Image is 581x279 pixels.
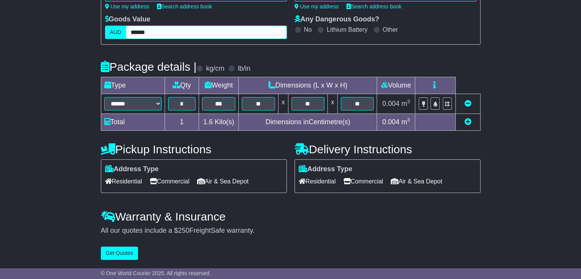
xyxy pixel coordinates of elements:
span: Commercial [150,175,189,187]
div: All our quotes include a $ FreightSafe warranty. [101,227,481,235]
span: Commercial [343,175,383,187]
span: © One World Courier 2025. All rights reserved. [101,270,211,276]
button: Get Quotes [101,247,138,260]
h4: Delivery Instructions [295,143,481,156]
h4: Pickup Instructions [101,143,287,156]
a: Remove this item [464,100,471,107]
label: Address Type [105,165,159,174]
td: Qty [165,77,199,94]
td: x [328,94,338,114]
label: Address Type [299,165,353,174]
a: Use my address [295,3,339,10]
span: m [401,100,410,107]
h4: Warranty & Insurance [101,210,481,223]
td: x [278,94,288,114]
td: Type [101,77,165,94]
span: Air & Sea Depot [391,175,442,187]
td: Kilo(s) [199,114,238,131]
span: 0.004 [382,118,400,126]
label: Other [383,26,398,33]
label: Goods Value [105,15,151,24]
td: Dimensions in Centimetre(s) [239,114,377,131]
label: Any Dangerous Goods? [295,15,379,24]
span: Air & Sea Depot [197,175,249,187]
td: Dimensions (L x W x H) [239,77,377,94]
label: kg/cm [206,65,224,73]
span: 1.6 [203,118,213,126]
label: AUD [105,26,126,39]
span: 0.004 [382,100,400,107]
td: 1 [165,114,199,131]
a: Search address book [346,3,401,10]
label: lb/in [238,65,250,73]
span: 250 [178,227,189,234]
td: Weight [199,77,238,94]
sup: 3 [407,99,410,104]
sup: 3 [407,117,410,123]
td: Volume [377,77,415,94]
span: m [401,118,410,126]
label: Lithium Battery [327,26,367,33]
a: Use my address [105,3,149,10]
label: No [304,26,312,33]
h4: Package details | [101,60,197,73]
a: Add new item [464,118,471,126]
a: Search address book [157,3,212,10]
span: Residential [299,175,336,187]
span: Residential [105,175,142,187]
td: Total [101,114,165,131]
